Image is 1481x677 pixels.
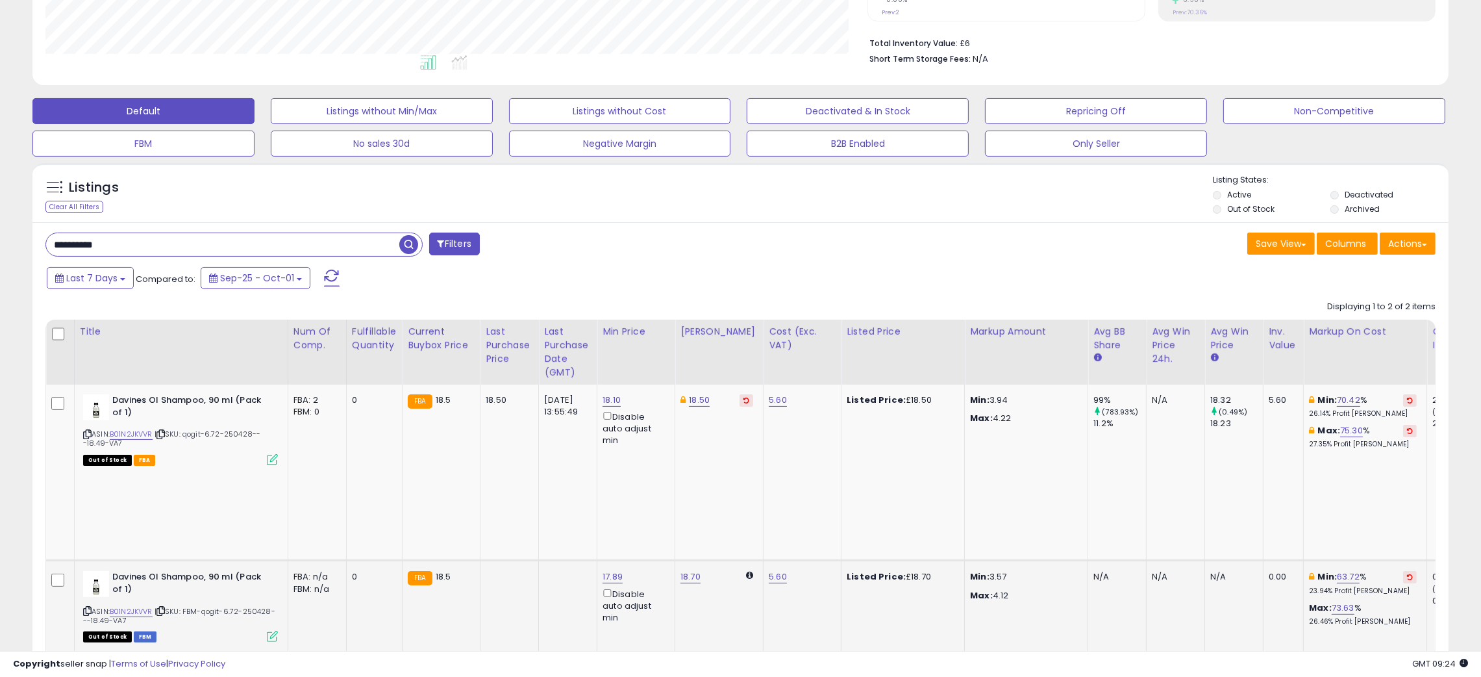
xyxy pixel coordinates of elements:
[293,325,341,352] div: Num of Comp.
[970,571,1078,583] p: 3.57
[112,571,270,598] b: Davines OI Shampoo, 90 ml (Pack of 1)
[1337,570,1360,583] a: 63.72
[882,8,899,16] small: Prev: 2
[293,394,336,406] div: FBA: 2
[486,394,529,406] div: 18.50
[13,658,225,671] div: seller snap | |
[869,53,971,64] b: Short Term Storage Fees:
[1093,418,1146,429] div: 11.2%
[408,571,432,585] small: FBA
[1213,174,1449,186] p: Listing States:
[220,272,294,285] span: Sep-25 - Oct-01
[680,570,701,583] a: 18.70
[293,583,336,595] div: FBM: n/a
[1173,8,1207,16] small: Prev: 70.36%
[408,325,475,352] div: Current Buybox Price
[136,273,195,285] span: Compared to:
[1317,233,1378,255] button: Columns
[1269,325,1298,352] div: Inv. value
[1210,325,1258,352] div: Avg Win Price
[1340,424,1363,437] a: 75.30
[1325,237,1366,250] span: Columns
[83,606,275,626] span: | SKU: FBM-qogit-6.72-250428---18.49-VA7
[603,587,665,624] div: Disable auto adjust min
[1332,602,1354,615] a: 73.63
[1102,407,1138,417] small: (783.93%)
[112,394,270,422] b: Davines OI Shampoo, 90 ml (Pack of 1)
[32,131,255,157] button: FBM
[970,413,1078,424] p: 4.22
[1093,571,1136,583] div: N/A
[985,98,1207,124] button: Repricing Off
[1152,325,1199,366] div: Avg Win Price 24h.
[83,632,132,643] span: All listings that are currently out of stock and unavailable for purchase on Amazon
[80,325,282,338] div: Title
[1432,325,1480,352] div: Ordered Items
[293,571,336,583] div: FBA: n/a
[1304,320,1427,385] th: The percentage added to the cost of goods (COGS) that forms the calculator for Min & Max prices.
[1152,571,1195,583] div: N/A
[970,570,989,583] strong: Min:
[32,98,255,124] button: Default
[544,325,591,379] div: Last Purchase Date (GMT)
[1309,587,1417,596] p: 23.94% Profit [PERSON_NAME]
[1345,189,1393,200] label: Deactivated
[66,272,118,285] span: Last 7 Days
[1309,325,1421,338] div: Markup on Cost
[110,429,153,440] a: B01N2JKVVR
[1309,602,1417,626] div: %
[1227,203,1275,214] label: Out of Stock
[680,325,758,338] div: [PERSON_NAME]
[1210,418,1263,429] div: 18.23
[544,394,587,418] div: [DATE] 13:55:49
[970,589,993,602] strong: Max:
[985,131,1207,157] button: Only Seller
[1210,352,1218,364] small: Avg Win Price.
[83,394,109,420] img: 31U5LURa9xL._SL40_.jpg
[1318,424,1341,437] b: Max:
[847,571,954,583] div: £18.70
[83,455,132,466] span: All listings that are currently out of stock and unavailable for purchase on Amazon
[69,179,119,197] h5: Listings
[1337,394,1360,407] a: 70.42
[769,394,787,407] a: 5.60
[970,394,1078,406] p: 3.94
[293,406,336,418] div: FBM: 0
[352,394,392,406] div: 0
[847,570,906,583] b: Listed Price:
[1309,617,1417,626] p: 26.46% Profit [PERSON_NAME]
[111,658,166,670] a: Terms of Use
[1223,98,1445,124] button: Non-Competitive
[970,412,993,424] strong: Max:
[1309,425,1417,449] div: %
[1309,440,1417,449] p: 27.35% Profit [PERSON_NAME]
[271,131,493,157] button: No sales 30d
[134,455,156,466] span: FBA
[689,394,710,407] a: 18.50
[1412,658,1468,670] span: 2025-10-9 09:24 GMT
[970,394,989,406] strong: Min:
[1093,394,1146,406] div: 99%
[1269,394,1293,406] div: 5.60
[1309,571,1417,595] div: %
[1227,189,1251,200] label: Active
[436,570,451,583] span: 18.5
[970,325,1082,338] div: Markup Amount
[168,658,225,670] a: Privacy Policy
[847,325,959,338] div: Listed Price
[1093,325,1141,352] div: Avg BB Share
[970,590,1078,602] p: 4.12
[1309,409,1417,418] p: 26.14% Profit [PERSON_NAME]
[847,394,954,406] div: £18.50
[603,394,621,407] a: 18.10
[1318,394,1338,406] b: Min:
[603,570,623,583] a: 17.89
[509,131,731,157] button: Negative Margin
[83,571,278,641] div: ASIN:
[509,98,731,124] button: Listings without Cost
[1432,584,1450,594] small: (0%)
[769,325,836,352] div: Cost (Exc. VAT)
[747,98,969,124] button: Deactivated & In Stock
[1309,602,1332,614] b: Max:
[1327,301,1436,313] div: Displaying 1 to 2 of 2 items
